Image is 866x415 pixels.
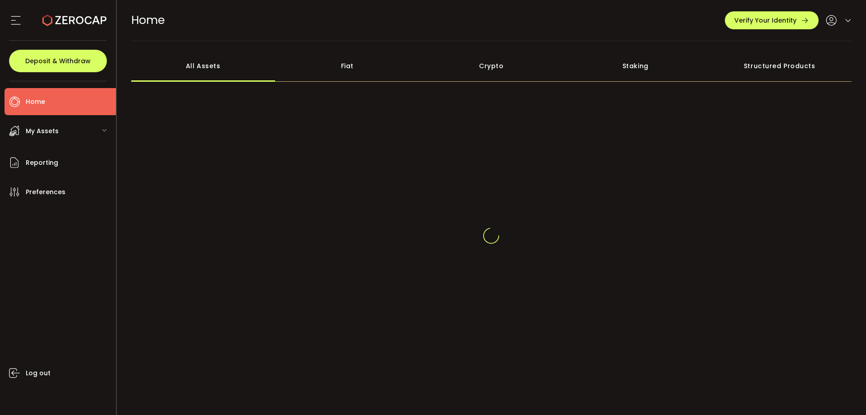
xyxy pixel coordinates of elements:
[725,11,819,29] button: Verify Your Identity
[131,50,276,82] div: All Assets
[708,50,852,82] div: Structured Products
[26,125,59,138] span: My Assets
[26,186,65,199] span: Preferences
[9,50,107,72] button: Deposit & Withdraw
[26,156,58,169] span: Reporting
[275,50,419,82] div: Fiat
[734,17,797,23] span: Verify Your Identity
[563,50,708,82] div: Staking
[26,95,45,108] span: Home
[25,58,91,64] span: Deposit & Withdraw
[26,367,51,380] span: Log out
[419,50,564,82] div: Crypto
[131,12,165,28] span: Home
